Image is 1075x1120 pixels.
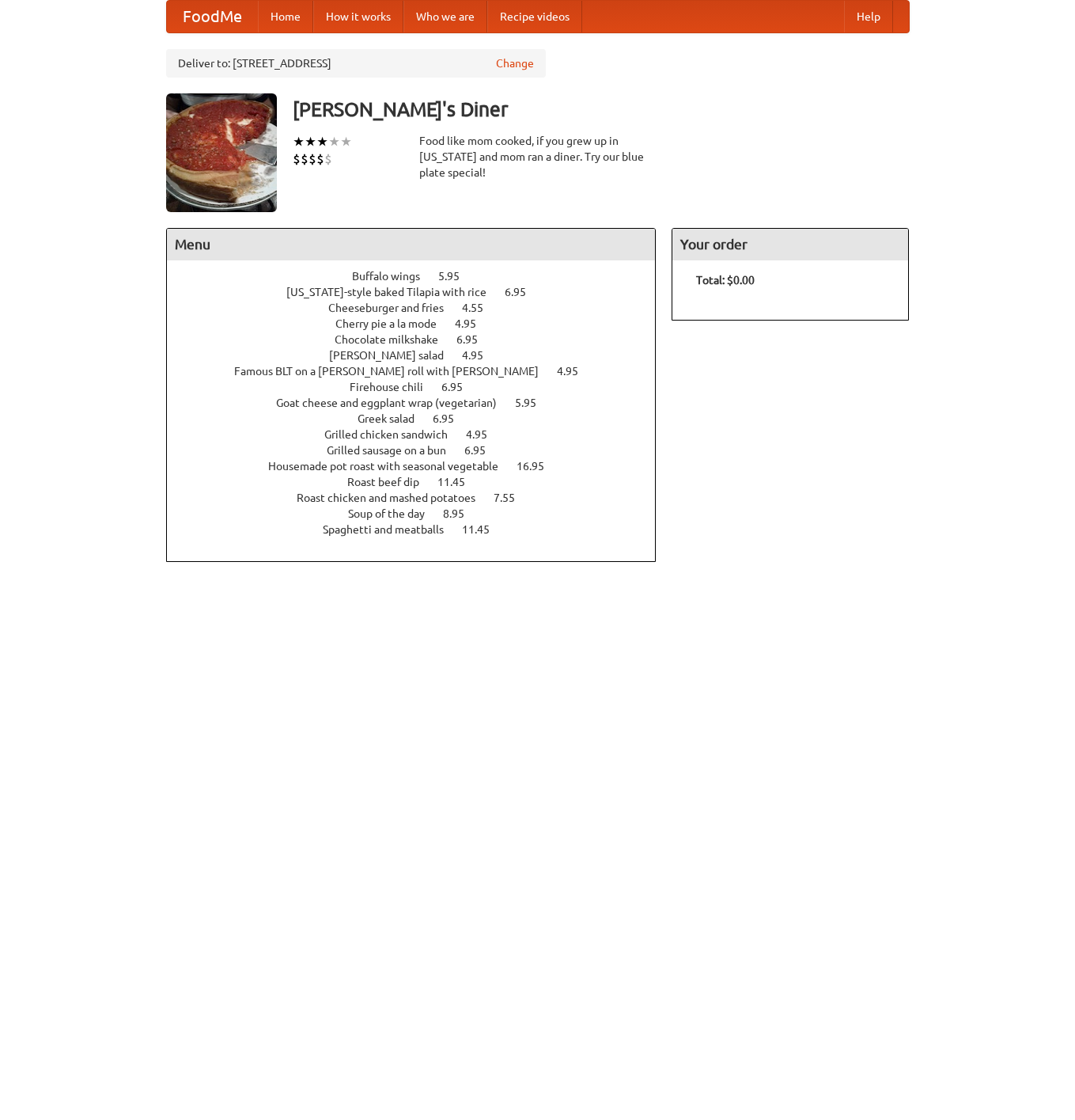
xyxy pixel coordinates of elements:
[293,150,301,168] li: $
[328,133,340,150] li: ★
[327,444,462,457] span: Grilled sausage on a bun
[505,286,542,298] span: 6.95
[316,150,324,168] li: $
[403,1,487,32] a: Who we are
[441,381,479,393] span: 6.95
[316,133,328,150] li: ★
[496,55,534,71] a: Change
[276,397,566,409] a: Goat cheese and eggplant wrap (vegetarian) 5.95
[276,397,513,409] span: Goat cheese and eggplant wrap (vegetarian)
[348,507,441,520] span: Soup of the day
[438,270,475,283] span: 5.95
[268,460,573,473] a: Housemade pot roast with seasonal vegetable 16.95
[844,1,893,32] a: Help
[672,229,908,260] h4: Your order
[305,133,316,150] li: ★
[293,133,305,150] li: ★
[437,476,481,488] span: 11.45
[328,302,513,314] a: Cheeseburger and fries 4.55
[494,492,531,504] span: 7.55
[517,460,560,473] span: 16.95
[323,523,519,536] a: Spaghetti and meatballs 11.45
[324,150,332,168] li: $
[234,365,555,378] span: Famous BLT on a [PERSON_NAME] roll with [PERSON_NAME]
[347,476,435,488] span: Roast beef dip
[313,1,403,32] a: How it works
[258,1,313,32] a: Home
[696,274,755,287] b: Total: $0.00
[268,460,514,473] span: Housemade pot roast with seasonal vegetable
[348,507,494,520] a: Soup of the day 8.95
[340,133,352,150] li: ★
[335,317,505,330] a: Cherry pie a la mode 4.95
[335,317,452,330] span: Cherry pie a la mode
[323,523,460,536] span: Spaghetti and meatballs
[167,229,656,260] h4: Menu
[327,444,515,457] a: Grilled sausage on a bun 6.95
[464,444,502,457] span: 6.95
[419,133,657,180] div: Food like mom cooked, if you grew up in [US_STATE] and mom ran a diner. Try our blue plate special!
[167,1,258,32] a: FoodMe
[515,397,552,409] span: 5.95
[293,93,910,125] h3: [PERSON_NAME]'s Diner
[324,428,464,441] span: Grilled chicken sandwich
[456,333,494,346] span: 6.95
[557,365,594,378] span: 4.95
[328,302,460,314] span: Cheeseburger and fries
[297,492,544,504] a: Roast chicken and mashed potatoes 7.55
[335,333,507,346] a: Chocolate milkshake 6.95
[234,365,608,378] a: Famous BLT on a [PERSON_NAME] roll with [PERSON_NAME] 4.95
[352,270,489,283] a: Buffalo wings 5.95
[462,349,499,362] span: 4.95
[308,150,316,168] li: $
[352,270,436,283] span: Buffalo wings
[462,523,505,536] span: 11.45
[443,507,480,520] span: 8.95
[297,492,491,504] span: Roast chicken and mashed potatoes
[350,381,439,393] span: Firehouse chili
[286,286,555,298] a: [US_STATE]-style baked Tilapia with rice 6.95
[358,412,430,425] span: Greek salad
[166,93,277,212] img: angular.jpg
[335,333,454,346] span: Chocolate milkshake
[466,428,503,441] span: 4.95
[358,412,483,425] a: Greek salad 6.95
[487,1,582,32] a: Recipe videos
[462,302,499,314] span: 4.55
[329,349,460,362] span: [PERSON_NAME] salad
[455,317,492,330] span: 4.95
[324,428,517,441] a: Grilled chicken sandwich 4.95
[301,150,308,168] li: $
[329,349,513,362] a: [PERSON_NAME] salad 4.95
[286,286,502,298] span: [US_STATE]-style baked Tilapia with rice
[350,381,492,393] a: Firehouse chili 6.95
[166,49,546,78] div: Deliver to: [STREET_ADDRESS]
[347,476,494,488] a: Roast beef dip 11.45
[433,412,470,425] span: 6.95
